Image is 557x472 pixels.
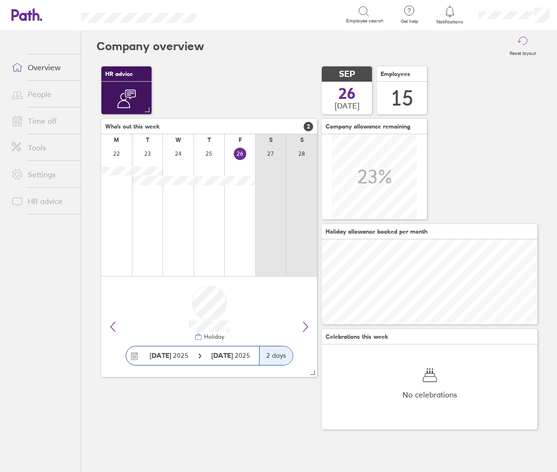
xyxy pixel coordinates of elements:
div: M [114,137,119,143]
a: Tools [4,138,81,157]
div: Get expert help and advice on employment law, employee contracts and HR with NatWest Mentor. [109,108,144,239]
span: Employees [381,71,410,77]
span: Get help [394,19,425,24]
div: 15 [391,86,414,110]
span: [DATE] [335,101,360,110]
span: No celebrations [403,390,457,399]
h2: Company overview [97,31,204,62]
label: Reset layout [504,48,542,56]
a: People [4,85,81,104]
span: 2025 [211,352,250,359]
div: T [146,137,149,143]
div: Holiday [202,333,224,340]
span: 2025 [150,352,188,359]
div: S [300,137,304,143]
span: SEP [339,69,355,79]
span: 26 [339,86,356,101]
span: Who's out this week [105,123,160,130]
span: Holiday allowance booked per month [326,228,427,235]
button: Reset layout [504,31,542,62]
strong: [DATE] [211,351,235,360]
span: Notifications [435,19,466,25]
span: Company allowance remaining [326,123,410,130]
a: Notifications [435,5,466,25]
span: Celebrations this week [326,333,388,340]
div: S [269,137,273,143]
span: Employee search [346,18,383,24]
a: HR advice [4,192,81,211]
div: T [208,137,211,143]
div: F [239,137,242,143]
span: HR advice [105,71,133,77]
a: Time off [4,111,81,130]
div: W [175,137,181,143]
div: Search [222,10,247,19]
strong: [DATE] [150,351,171,360]
a: Overview [4,58,81,77]
a: Settings [4,165,81,184]
div: 2 days [259,346,293,365]
span: 2 [304,122,313,131]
